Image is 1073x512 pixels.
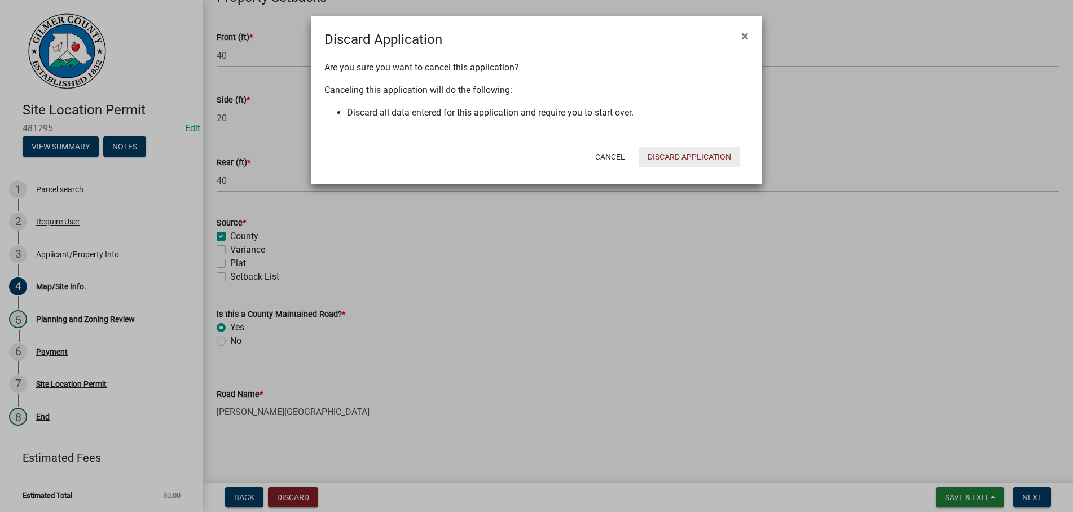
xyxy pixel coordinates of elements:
[324,29,442,50] h4: Discard Application
[324,61,749,74] p: Are you sure you want to cancel this application?
[586,147,634,167] button: Cancel
[639,147,740,167] button: Discard Application
[347,106,749,120] li: Discard all data entered for this application and require you to start over.
[732,20,758,52] button: Close
[324,83,749,97] p: Canceling this application will do the following:
[741,28,749,44] span: ×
